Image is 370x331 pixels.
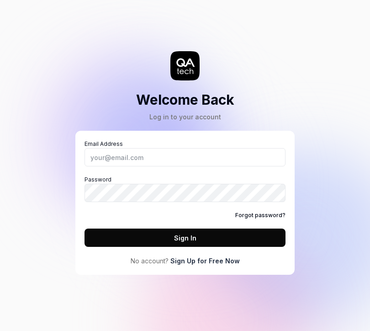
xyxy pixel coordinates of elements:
h2: Welcome Back [136,90,234,110]
label: Email Address [85,140,285,166]
a: Sign Up for Free Now [170,256,240,266]
span: No account? [131,256,169,266]
input: Email Address [85,148,285,166]
input: Password [85,184,285,202]
label: Password [85,176,285,202]
button: Sign In [85,229,285,247]
a: Forgot password? [235,211,285,219]
div: Log in to your account [136,112,234,122]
